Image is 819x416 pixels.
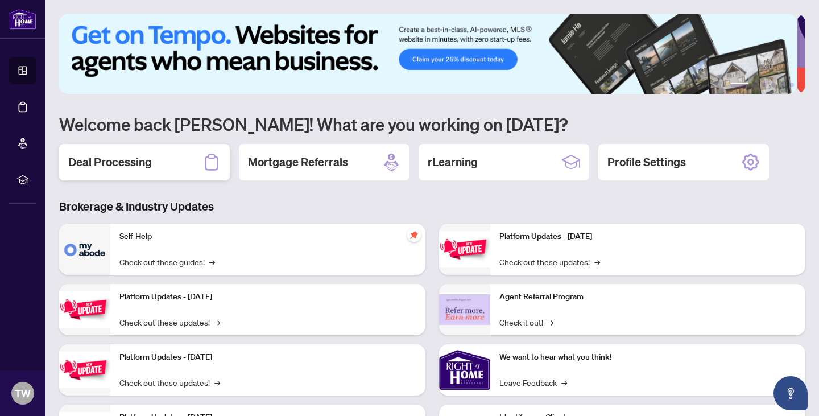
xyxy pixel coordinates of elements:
p: Platform Updates - [DATE] [119,291,416,303]
span: → [548,316,553,328]
p: We want to hear what you think! [499,351,796,364]
button: 1 [730,83,748,87]
span: → [561,376,567,389]
h2: Profile Settings [607,154,686,170]
img: Platform Updates - September 16, 2025 [59,291,110,327]
img: Self-Help [59,224,110,275]
h2: Mortgage Referrals [248,154,348,170]
img: Slide 0 [59,14,797,94]
button: 4 [771,83,776,87]
a: Check out these guides!→ [119,256,215,268]
span: pushpin [407,228,421,242]
a: Check out these updates!→ [499,256,600,268]
p: Platform Updates - [DATE] [119,351,416,364]
p: Self-Help [119,230,416,243]
button: 5 [780,83,785,87]
a: Check out these updates!→ [119,376,220,389]
h3: Brokerage & Industry Updates [59,199,805,215]
button: Open asap [773,376,808,410]
h1: Welcome back [PERSON_NAME]! What are you working on [DATE]? [59,113,805,135]
img: Platform Updates - June 23, 2025 [439,231,490,267]
img: Agent Referral Program [439,294,490,326]
span: → [214,376,220,389]
a: Check out these updates!→ [119,316,220,328]
button: 3 [762,83,767,87]
span: TW [15,385,31,401]
img: Platform Updates - July 21, 2025 [59,352,110,388]
button: 6 [789,83,794,87]
span: → [214,316,220,328]
p: Agent Referral Program [499,291,796,303]
a: Check it out!→ [499,316,553,328]
button: 2 [753,83,758,87]
img: We want to hear what you think! [439,344,490,396]
span: → [594,256,600,268]
p: Platform Updates - [DATE] [499,230,796,243]
span: → [209,256,215,268]
h2: rLearning [428,154,478,170]
a: Leave Feedback→ [499,376,567,389]
h2: Deal Processing [68,154,152,170]
img: logo [9,9,36,30]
